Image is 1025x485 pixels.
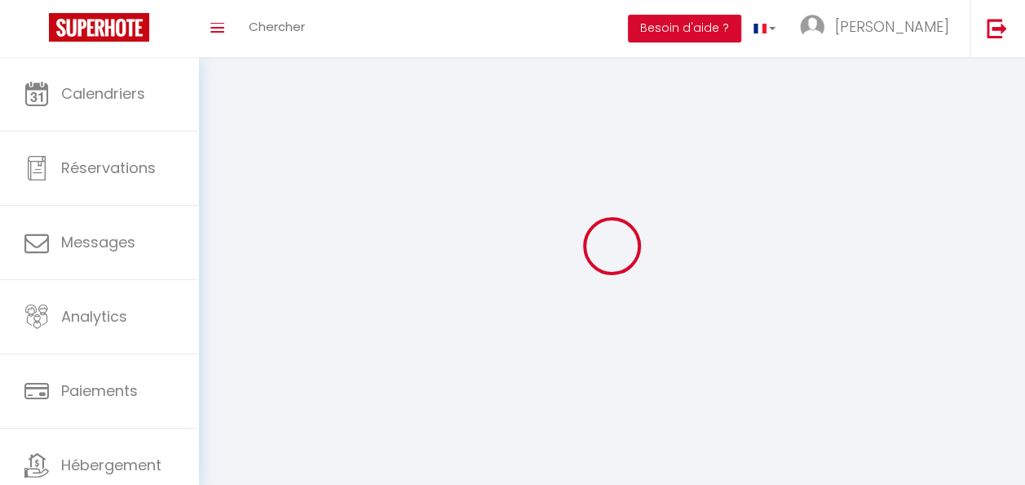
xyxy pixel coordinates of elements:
span: Analytics [61,306,127,327]
span: Réservations [61,158,156,178]
span: Chercher [249,18,305,35]
span: Paiements [61,380,138,401]
span: Messages [61,232,135,252]
span: Calendriers [61,83,145,104]
img: ... [800,15,824,39]
span: [PERSON_NAME] [835,16,949,37]
span: Hébergement [61,455,161,475]
img: Super Booking [49,13,149,42]
img: logout [987,18,1007,38]
button: Besoin d'aide ? [628,15,741,42]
